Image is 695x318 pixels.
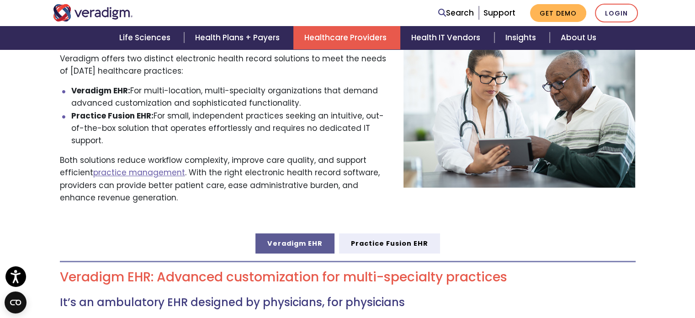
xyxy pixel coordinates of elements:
a: Life Sciences [108,26,184,49]
iframe: Drift Chat Widget [520,253,684,307]
h2: Veradigm EHR: Advanced customization for multi-specialty practices [60,269,636,285]
p: Veradigm offers two distinct electronic health record solutions to meet the needs of [DATE] healt... [60,53,390,77]
a: Insights [494,26,550,49]
a: practice management [93,167,185,178]
img: Veradigm logo [53,4,133,22]
a: Veradigm EHR [255,233,334,253]
button: Open CMP widget [5,291,27,313]
a: Health Plans + Payers [184,26,293,49]
a: Health IT Vendors [400,26,494,49]
a: Support [483,7,515,18]
a: Healthcare Providers [293,26,400,49]
strong: Practice Fusion EHR: [71,110,154,121]
a: Search [438,7,474,19]
a: Practice Fusion EHR [339,233,440,253]
a: Login [595,4,638,22]
a: Get Demo [530,4,586,22]
h3: It’s an ambulatory EHR designed by physicians, for physicians [60,296,636,309]
p: Both solutions reduce workflow complexity, improve care quality, and support efficient . With the... [60,154,390,204]
li: For small, independent practices seeking an intuitive, out-of-the-box solution that operates effo... [71,110,390,147]
li: For multi-location, multi-specialty organizations that demand advanced customization and sophisti... [71,85,390,109]
strong: Veradigm EHR: [71,85,130,96]
a: About Us [550,26,607,49]
img: page-ehr-solutions-overview.jpg [403,30,636,187]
